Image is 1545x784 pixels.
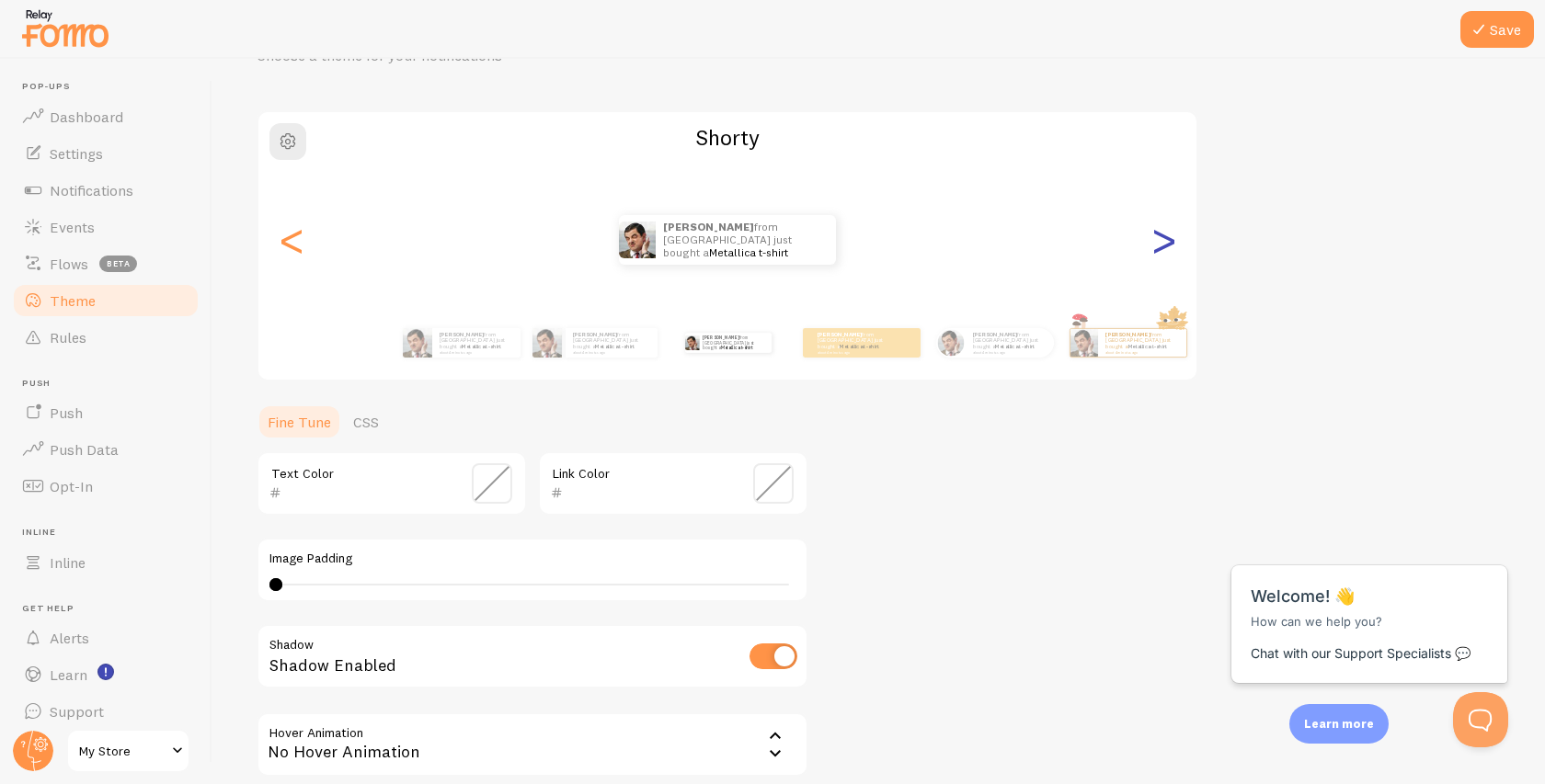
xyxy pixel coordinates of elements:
a: Metallica t-shirt [995,343,1035,350]
strong: [PERSON_NAME] [1105,331,1150,338]
span: Support [50,702,104,721]
p: from [GEOGRAPHIC_DATA] just bought a [973,331,1047,354]
span: Settings [50,144,103,163]
span: Get Help [22,603,200,615]
a: Learn [11,656,200,693]
span: Push [22,378,200,390]
div: Shadow Enabled [257,624,808,691]
a: Metallica t-shirt [462,343,501,350]
a: Rules [11,319,200,356]
a: Metallica t-shirt [1127,343,1167,350]
a: Inline [11,544,200,581]
span: Dashboard [50,108,123,126]
h2: Shorty [258,123,1196,152]
p: from [GEOGRAPHIC_DATA] just bought a [703,333,764,353]
a: Alerts [11,619,200,656]
a: Fine Tune [257,403,342,440]
span: Push Data [50,440,119,459]
strong: [PERSON_NAME] [663,220,754,233]
small: about 4 minutes ago [440,350,511,354]
a: My Store [66,729,190,773]
p: Learn more [1304,715,1374,733]
a: Metallica t-shirt [721,345,752,350]
span: Inline [50,553,86,572]
span: My Store [79,740,166,762]
img: Fomo [532,328,562,358]
a: Opt-In [11,468,200,505]
span: Notifications [50,181,133,199]
strong: [PERSON_NAME] [818,331,862,338]
span: Theme [50,291,96,310]
span: Push [50,403,83,422]
img: fomo-relay-logo-orange.svg [19,5,111,51]
a: Settings [11,135,200,172]
img: Fomo [937,329,964,356]
strong: [PERSON_NAME] [973,331,1017,338]
div: Previous slide [280,174,303,306]
a: Dashboard [11,98,200,135]
a: Push [11,394,200,431]
a: Flows beta [11,245,200,282]
span: Pop-ups [22,81,200,93]
a: Metallica t-shirt [840,343,879,350]
small: about 4 minutes ago [818,350,889,354]
small: about 4 minutes ago [1105,350,1177,354]
svg: <p>Watch New Feature Tutorials!</p> [97,664,114,680]
label: Image Padding [269,551,795,567]
div: Learn more [1289,704,1389,744]
img: Fomo [1070,329,1097,357]
div: No Hover Animation [257,712,808,777]
strong: [PERSON_NAME] [440,331,484,338]
span: Learn [50,665,87,684]
span: Rules [50,328,86,347]
a: CSS [342,403,390,440]
p: from [GEOGRAPHIC_DATA] just bought a [1105,331,1179,354]
div: Next slide [1152,174,1174,306]
span: Alerts [50,629,89,647]
a: Theme [11,282,200,319]
span: beta [99,256,137,272]
small: about 4 minutes ago [573,350,648,354]
p: from [GEOGRAPHIC_DATA] just bought a [818,331,891,354]
img: Fomo [619,222,656,258]
a: Events [11,209,200,245]
a: Metallica t-shirt [709,245,788,259]
span: Opt-In [50,477,93,495]
span: Events [50,218,95,236]
p: from [GEOGRAPHIC_DATA] just bought a [663,215,818,265]
a: Push Data [11,431,200,468]
img: Fomo [684,335,699,350]
strong: [PERSON_NAME] [573,331,617,338]
small: about 4 minutes ago [973,350,1045,354]
a: Notifications [11,172,200,209]
img: Fomo [403,328,432,358]
span: Inline [22,527,200,539]
span: Flows [50,255,88,273]
a: Support [11,693,200,730]
iframe: Help Scout Beacon - Messages and Notifications [1222,519,1518,692]
iframe: Help Scout Beacon - Open [1453,692,1508,747]
p: from [GEOGRAPHIC_DATA] just bought a [440,331,513,354]
p: from [GEOGRAPHIC_DATA] just bought a [573,331,650,354]
a: Metallica t-shirt [595,343,635,350]
strong: [PERSON_NAME] [703,335,739,340]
